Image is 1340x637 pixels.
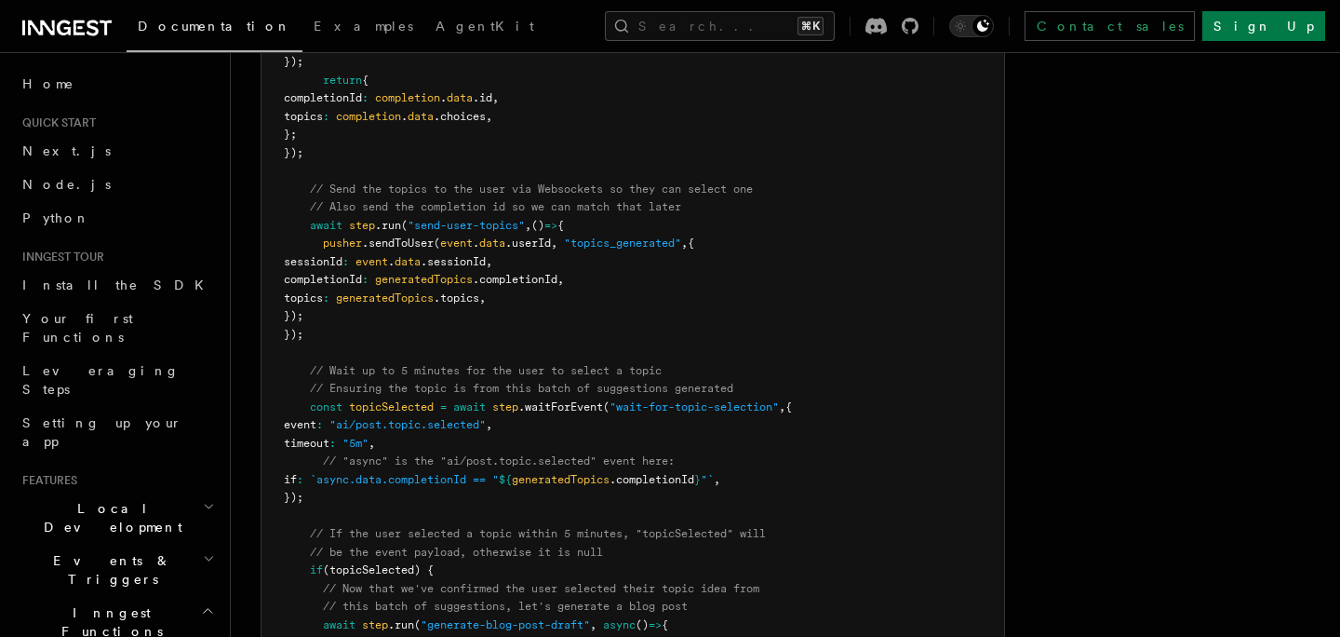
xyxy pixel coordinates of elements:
span: generatedTopics [375,273,473,286]
span: // Wait up to 5 minutes for the user to select a topic [310,364,662,377]
a: Next.js [15,134,219,168]
span: = [440,400,447,413]
span: (topicSelected) { [323,563,434,576]
a: Your first Functions [15,302,219,354]
span: , [779,400,785,413]
span: ${ [499,473,512,486]
span: ( [414,618,421,631]
span: Install the SDK [22,278,215,292]
span: Leveraging Steps [22,363,180,397]
span: // If the user selected a topic within 5 minutes, "topicSelected" will [310,527,766,540]
span: "generate-blog-post-draft" [421,618,590,631]
span: pusher [323,237,362,250]
span: , [486,255,492,268]
a: Setting up your app [15,406,219,458]
span: event [440,237,473,250]
span: : [342,255,349,268]
a: Documentation [127,6,302,52]
span: , [557,273,564,286]
span: } [694,473,701,486]
a: Home [15,67,219,101]
a: Leveraging Steps [15,354,219,406]
span: completion [336,110,401,123]
span: `async.data.completionId == " [310,473,499,486]
span: sessionId [284,255,342,268]
span: .waitForEvent [518,400,603,413]
span: ( [603,400,610,413]
span: data [395,255,421,268]
span: .topics [434,291,479,305]
span: : [316,418,323,431]
span: completion [375,91,440,104]
span: "topics_generated" [564,237,681,250]
span: .completionId [473,273,557,286]
span: . [473,237,479,250]
span: Events & Triggers [15,551,203,589]
span: completionId [284,273,362,286]
button: Local Development [15,492,219,544]
span: .completionId [610,473,694,486]
span: Local Development [15,499,203,536]
span: .id [473,91,492,104]
span: data [447,91,473,104]
span: Quick start [15,115,96,130]
span: event [284,418,316,431]
span: , [525,219,531,232]
span: // this batch of suggestions, let's generate a blog post [323,600,688,613]
span: : [323,291,329,305]
span: Your first Functions [22,311,133,345]
span: }); [284,328,303,341]
span: Examples [314,19,413,34]
span: : [329,437,336,450]
span: Node.js [22,177,111,192]
span: , [492,91,499,104]
span: , [551,237,557,250]
span: AgentKit [435,19,534,34]
span: Features [15,473,77,488]
button: Search...⌘K [605,11,835,41]
span: ( [434,237,440,250]
span: // Ensuring the topic is from this batch of suggestions generated [310,382,733,395]
span: , [368,437,375,450]
span: () [636,618,649,631]
a: Examples [302,6,424,50]
span: await [453,400,486,413]
a: Node.js [15,168,219,201]
span: "send-user-topics" [408,219,525,232]
span: () [531,219,544,232]
span: // Send the topics to the user via Websockets so they can select one [310,183,753,196]
span: .run [375,219,401,232]
span: if [310,563,323,576]
span: , [590,618,596,631]
span: . [388,255,395,268]
span: , [714,473,720,486]
span: step [492,400,518,413]
span: "wait-for-topic-selection" [610,400,779,413]
span: .userId [505,237,551,250]
span: completionId [284,91,362,104]
span: { [362,74,368,87]
span: // "async" is the "ai/post.topic.selected" event here: [323,454,675,468]
span: step [362,618,388,631]
span: { [662,618,668,631]
span: "ai/post.topic.selected" [329,418,486,431]
span: Inngest tour [15,250,104,264]
span: data [479,237,505,250]
a: Python [15,201,219,235]
span: : [297,473,303,486]
span: await [323,618,355,631]
span: "` [701,473,714,486]
a: Contact sales [1025,11,1195,41]
span: Home [22,75,74,93]
span: , [486,110,492,123]
span: Python [22,210,90,225]
span: .sessionId [421,255,486,268]
span: , [681,237,688,250]
span: const [310,400,342,413]
span: { [688,237,694,250]
span: Setting up your app [22,415,182,449]
span: // Also send the completion id so we can match that later [310,200,681,213]
span: topics [284,110,323,123]
span: // be the event payload, otherwise it is null [310,546,603,559]
span: step [349,219,375,232]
